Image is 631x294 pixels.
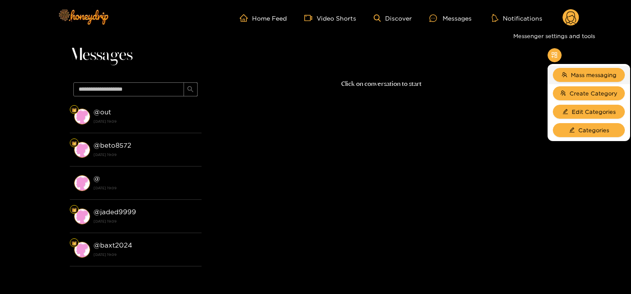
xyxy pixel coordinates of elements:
span: Mass messaging [571,71,617,79]
span: appstore-add [551,52,558,59]
img: Fan Level [72,241,77,246]
img: conversation [74,242,90,258]
span: Create Category [570,89,617,98]
button: Notifications [489,14,545,22]
span: edit [569,127,575,134]
strong: @ [94,175,100,182]
p: Click on conversation to start [202,79,562,89]
button: usergroup-addCreate Category [553,86,625,100]
button: editCategories [553,123,625,137]
strong: @ beto8572 [94,142,131,149]
button: search [184,82,198,96]
strong: @ jaded9999 [94,208,136,216]
div: Messages [429,13,472,23]
img: Fan Level [72,141,77,146]
span: edit [562,109,568,115]
span: Categories [578,126,609,135]
strong: @ out [94,108,111,116]
img: Fan Level [72,207,77,213]
a: Video Shorts [304,14,356,22]
strong: [DATE] 19:09 [94,117,197,125]
img: Fan Level [72,107,77,113]
span: video-camera [304,14,317,22]
button: appstore-add [548,48,562,62]
strong: [DATE] 19:09 [94,151,197,159]
button: teamMass messaging [553,68,625,82]
strong: [DATE] 19:09 [94,217,197,225]
img: conversation [74,209,90,224]
span: usergroup-add [560,90,566,97]
a: Home Feed [240,14,287,22]
strong: [DATE] 19:09 [94,184,197,192]
button: editEdit Categories [553,105,625,119]
span: search [187,86,194,93]
span: team [562,72,567,78]
img: conversation [74,109,90,124]
strong: @ baxt2024 [94,241,132,249]
span: home [240,14,252,22]
a: Discover [374,14,412,22]
div: Messenger settings and tools [510,29,599,43]
img: conversation [74,175,90,191]
strong: [DATE] 19:09 [94,251,197,259]
img: conversation [74,142,90,158]
span: Edit Categories [572,107,616,116]
span: Messages [70,45,133,66]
